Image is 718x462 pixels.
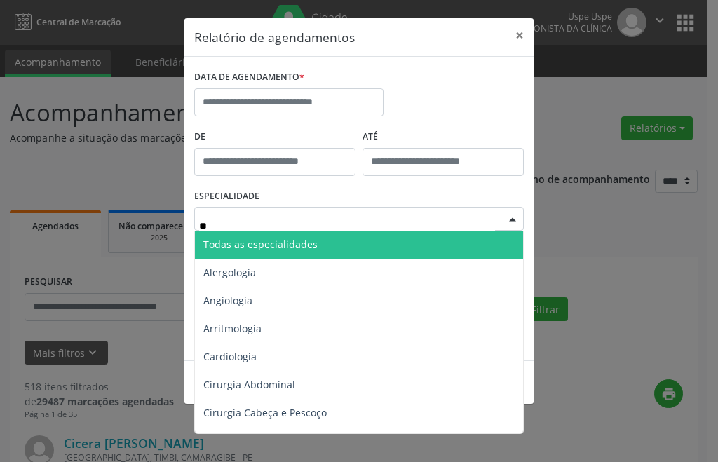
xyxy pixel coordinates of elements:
span: Alergologia [203,266,256,279]
span: Cirurgia Cabeça e Pescoço [203,406,327,419]
label: DATA DE AGENDAMENTO [194,67,304,88]
label: ATÉ [363,126,524,148]
span: Arritmologia [203,322,262,335]
h5: Relatório de agendamentos [194,28,355,46]
span: Cardiologia [203,350,257,363]
span: Cirurgia Abdominal [203,378,295,391]
span: Angiologia [203,294,252,307]
label: De [194,126,355,148]
label: ESPECIALIDADE [194,186,259,208]
span: Todas as especialidades [203,238,318,251]
button: Close [506,18,534,53]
